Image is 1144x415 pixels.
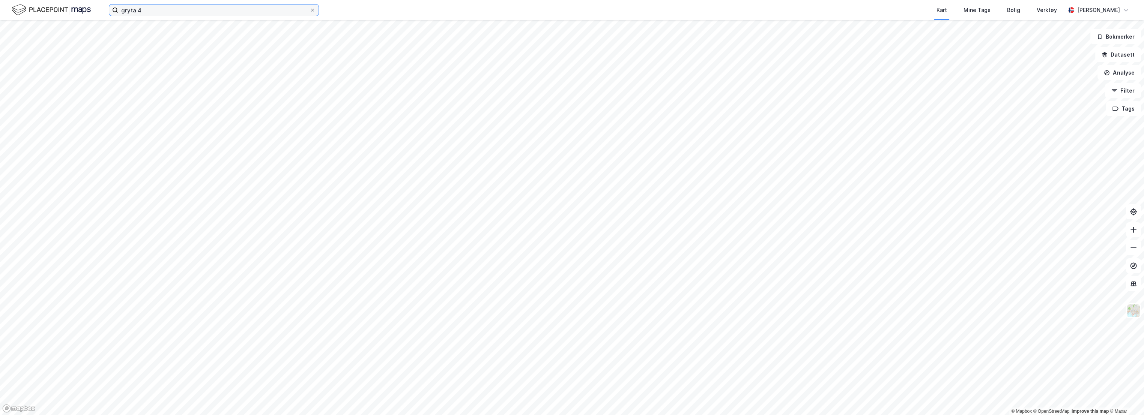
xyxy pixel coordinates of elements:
[12,3,91,16] img: logo.f888ab2527a4732fd821a326f86c7f29.svg
[1007,6,1020,15] div: Bolig
[937,6,947,15] div: Kart
[1105,83,1141,98] button: Filter
[2,404,35,413] a: Mapbox homepage
[1126,304,1141,318] img: Z
[1011,409,1032,414] a: Mapbox
[1106,101,1141,116] button: Tags
[1106,379,1144,415] div: Kontrollprogram for chat
[1072,409,1109,414] a: Improve this map
[1097,65,1141,80] button: Analyse
[1033,409,1070,414] a: OpenStreetMap
[1090,29,1141,44] button: Bokmerker
[118,4,310,16] input: Søk på adresse, matrikkel, gårdeiere, leietakere eller personer
[1077,6,1120,15] div: [PERSON_NAME]
[964,6,991,15] div: Mine Tags
[1095,47,1141,62] button: Datasett
[1106,379,1144,415] iframe: Chat Widget
[1037,6,1057,15] div: Verktøy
